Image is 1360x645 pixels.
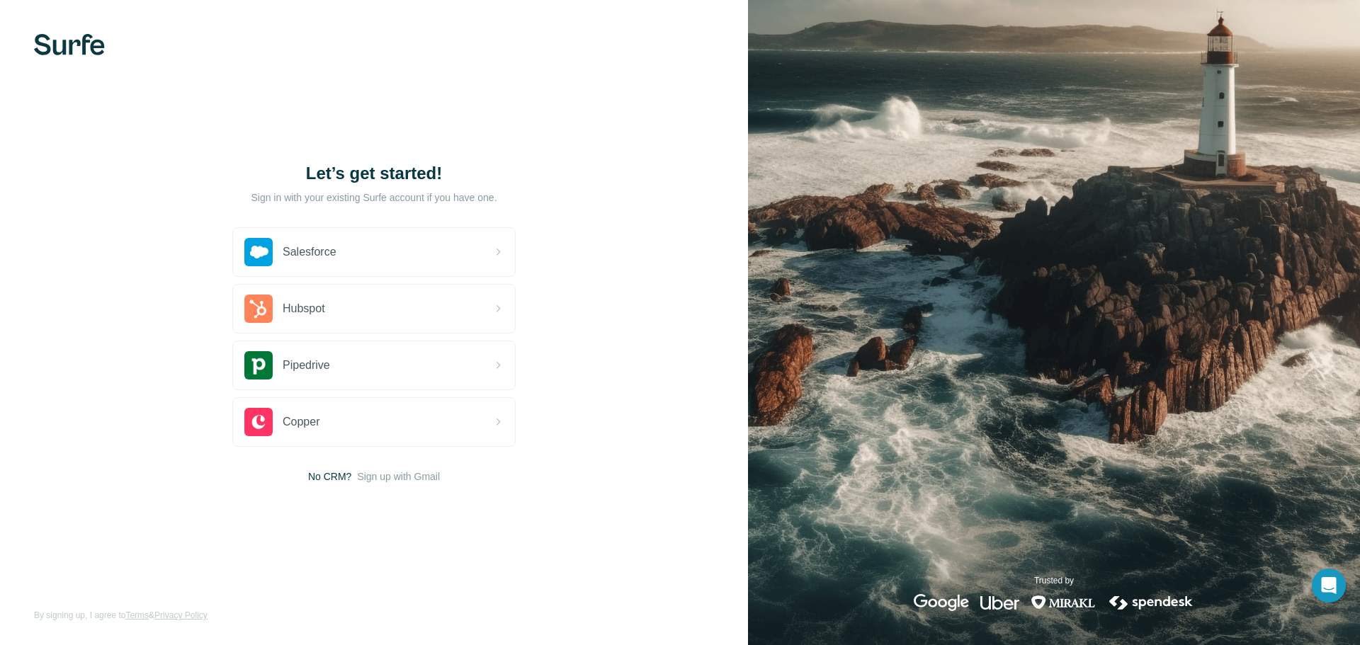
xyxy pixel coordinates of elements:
[1107,594,1195,611] img: spendesk's logo
[244,295,273,323] img: hubspot's logo
[283,300,325,317] span: Hubspot
[244,351,273,379] img: pipedrive's logo
[34,609,208,622] span: By signing up, I agree to &
[251,190,497,205] p: Sign in with your existing Surfe account if you have one.
[283,357,330,374] span: Pipedrive
[125,610,149,620] a: Terms
[1034,574,1074,587] p: Trusted by
[244,408,273,436] img: copper's logo
[34,34,105,55] img: Surfe's logo
[980,594,1019,611] img: uber's logo
[283,244,336,261] span: Salesforce
[308,469,351,484] span: No CRM?
[914,594,969,611] img: google's logo
[244,238,273,266] img: salesforce's logo
[154,610,208,620] a: Privacy Policy
[357,469,440,484] button: Sign up with Gmail
[283,413,319,430] span: Copper
[1031,594,1096,611] img: mirakl's logo
[1312,569,1346,603] div: Open Intercom Messenger
[232,162,516,185] h1: Let’s get started!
